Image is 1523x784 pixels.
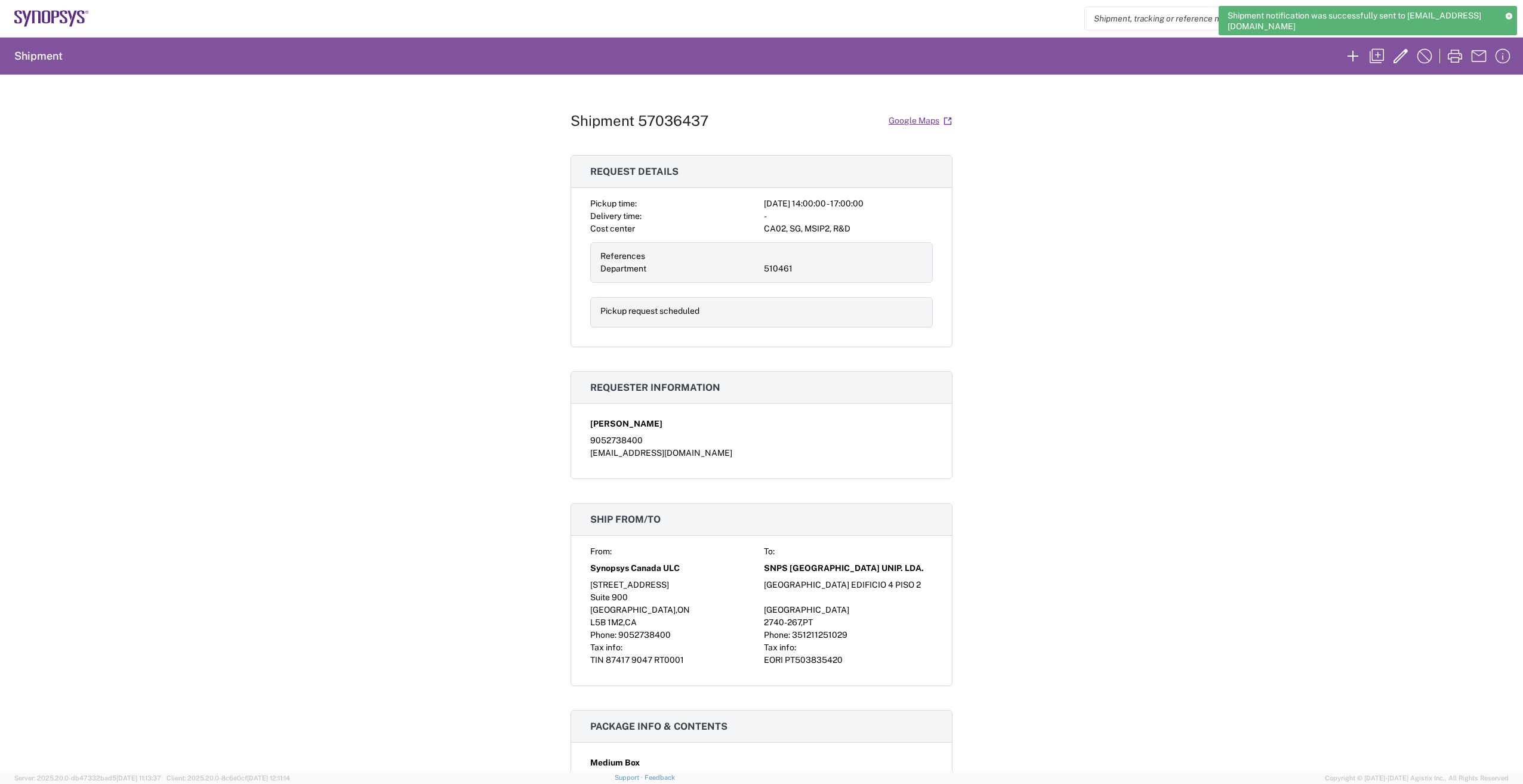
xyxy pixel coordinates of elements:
span: [DATE] 11:13:37 [116,774,161,782]
span: 351211251029 [792,630,847,640]
span: References [600,251,645,261]
span: , [676,605,677,615]
div: [EMAIL_ADDRESS][DOMAIN_NAME] [590,447,933,459]
span: EORI [764,655,783,665]
h2: Shipment [14,49,63,63]
span: [DATE] 12:11:14 [247,774,290,782]
span: Tax info: [764,643,796,652]
span: Delivery time: [590,211,642,221]
span: Pickup time: [590,199,637,208]
div: [GEOGRAPHIC_DATA] EDIFICIO 4 PISO 2 [764,579,933,591]
span: [PERSON_NAME] [590,418,662,430]
span: Requester information [590,382,720,393]
span: Medium Box [590,757,640,769]
div: 9052738400 [590,434,933,447]
div: Department [600,263,759,275]
h1: Shipment 57036437 [571,112,708,129]
span: CA [625,618,637,627]
span: L5B 1M2 [590,618,623,627]
span: , [623,618,625,627]
input: Shipment, tracking or reference number [1085,7,1394,30]
span: SNPS [GEOGRAPHIC_DATA] UNIP. LDA. [764,562,924,575]
span: Server: 2025.20.0-db47332bad5 [14,774,161,782]
div: 510461 [764,263,923,275]
a: Feedback [645,774,675,781]
div: [STREET_ADDRESS] [590,579,759,591]
span: 9052738400 [618,630,671,640]
span: To: [764,547,775,556]
span: ON [677,605,690,615]
span: Pickup request scheduled [600,306,699,316]
a: Google Maps [888,110,952,131]
span: [GEOGRAPHIC_DATA] [764,605,849,615]
span: Client: 2025.20.0-8c6e0cf [167,774,290,782]
div: - [764,210,933,223]
div: CA02, SG, MSIP2, R&D [764,223,933,235]
span: Package info & contents [590,721,727,732]
span: From: [590,547,612,556]
span: Request details [590,166,679,177]
span: Cost center [590,224,635,233]
span: PT [803,618,813,627]
span: Copyright © [DATE]-[DATE] Agistix Inc., All Rights Reserved [1325,773,1509,783]
span: TIN [590,655,604,665]
span: 2740-267 [764,618,801,627]
span: 87417 9047 RT0001 [606,655,684,665]
span: [GEOGRAPHIC_DATA] [590,605,676,615]
span: , [801,618,803,627]
a: Support [615,774,645,781]
span: Synopsys Canada ULC [590,562,680,575]
span: Phone: [764,630,790,640]
div: Suite 900 [590,591,759,604]
span: Phone: [590,630,616,640]
span: Shipment notification was successfully sent to [EMAIL_ADDRESS][DOMAIN_NAME] [1228,10,1497,32]
div: [DATE] 14:00:00 - 17:00:00 [764,197,933,210]
span: PT503835420 [785,655,843,665]
span: Tax info: [590,643,622,652]
span: Ship from/to [590,514,661,525]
